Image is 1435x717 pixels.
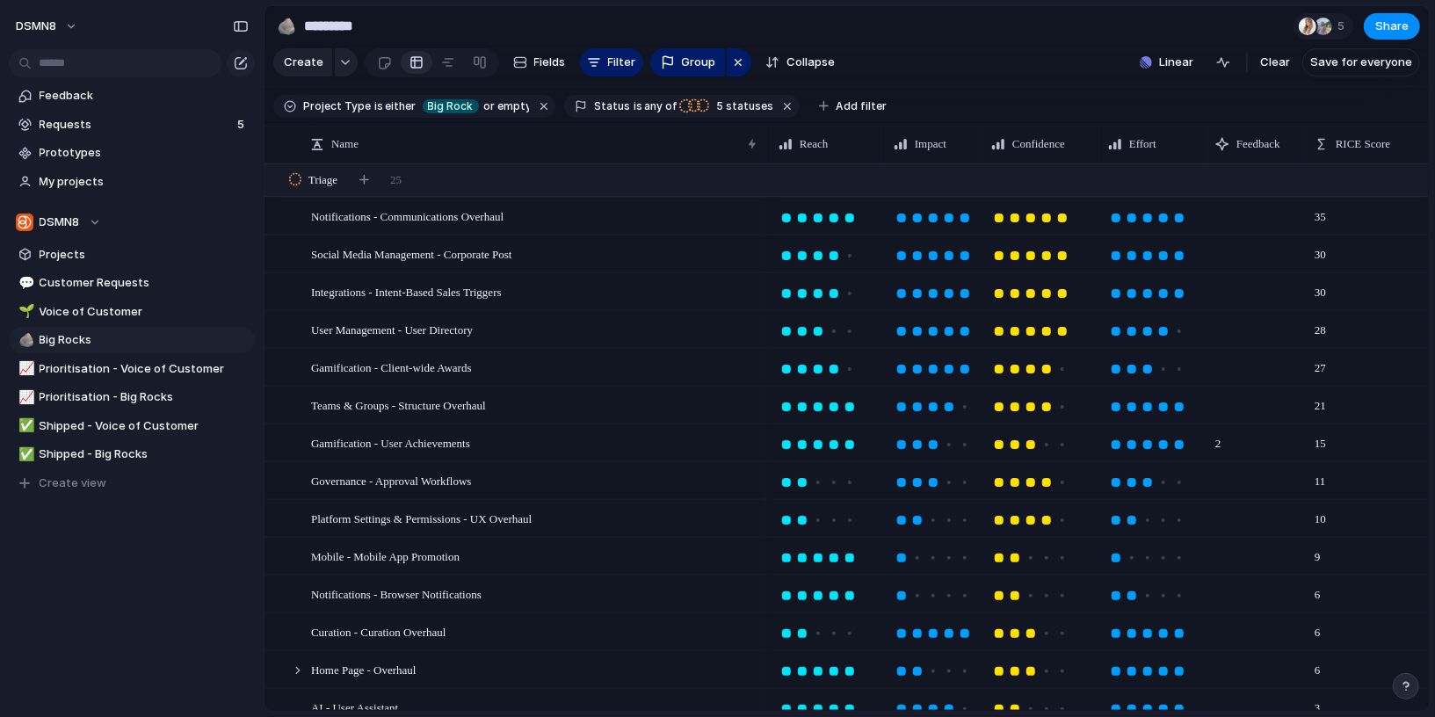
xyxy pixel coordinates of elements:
span: Create [284,54,323,71]
span: DSMN8 [16,18,56,35]
span: Prioritisation - Big Rocks [40,388,249,406]
span: My projects [40,173,249,191]
button: 🪨 [272,12,301,40]
span: RICE Score [1336,135,1390,153]
button: 💬 [16,274,33,292]
button: Share [1364,13,1420,40]
span: is [374,98,383,114]
button: DSMN8 [8,12,87,40]
span: 25 [390,171,402,189]
span: 21 [1308,387,1333,415]
span: Feedback [40,87,249,105]
a: ✅Shipped - Voice of Customer [9,413,255,439]
span: Governance - Approval Workflows [311,470,471,490]
span: Notifications - Communications Overhaul [311,206,504,226]
button: Add filter [808,94,897,119]
button: Fields [506,48,573,76]
span: Projects [40,246,249,264]
span: 30 [1308,274,1333,301]
span: 5 [1337,18,1350,35]
span: Requests [40,116,232,134]
div: ✅ [18,445,31,465]
span: 15 [1308,425,1333,453]
span: Create view [40,474,107,492]
div: 📈 [18,358,31,379]
span: Clear [1260,54,1290,71]
span: User Management - User Directory [311,319,473,339]
span: Mobile - Mobile App Promotion [311,546,460,566]
span: Notifications - Browser Notifications [311,583,482,604]
span: 9 [1308,539,1328,566]
button: Group [650,48,725,76]
button: isany of [630,97,680,116]
span: Effort [1129,135,1156,153]
button: 🪨 [16,331,33,349]
span: 35 [1308,199,1333,226]
button: Linear [1133,49,1200,76]
span: any of [642,98,677,114]
button: Filter [580,48,643,76]
span: Linear [1159,54,1193,71]
span: Gamification - Client-wide Awards [311,357,472,377]
button: Clear [1253,48,1297,76]
span: 6 [1308,652,1328,679]
button: ✅ [16,417,33,435]
span: Customer Requests [40,274,249,292]
a: 📈Prioritisation - Big Rocks [9,384,255,410]
div: 🪨 [18,330,31,351]
span: 30 [1308,236,1333,264]
span: Feedback [1236,135,1280,153]
button: 📈 [16,388,33,406]
button: 📈 [16,360,33,378]
div: 💬 [18,273,31,293]
a: Requests5 [9,112,255,138]
span: 5 [711,99,726,112]
span: Save for everyone [1310,54,1412,71]
div: ✅ [18,416,31,436]
span: Social Media Management - Corporate Post [311,243,512,264]
div: 🪨 [277,14,296,38]
button: Collapse [758,48,842,76]
span: Name [331,135,359,153]
a: 🌱Voice of Customer [9,299,255,325]
span: statuses [711,98,773,114]
a: 💬Customer Requests [9,270,255,296]
a: Prototypes [9,140,255,166]
span: either [383,98,417,114]
span: Home Page - Overhaul [311,659,417,679]
button: DSMN8 [9,209,255,235]
button: 🌱 [16,303,33,321]
span: Teams & Groups - Structure Overhaul [311,395,486,415]
span: Group [682,54,716,71]
span: 11 [1308,463,1333,490]
span: 27 [1308,350,1333,377]
span: 2 [1208,425,1228,453]
span: Gamification - User Achievements [311,432,470,453]
button: 5 statuses [678,97,777,116]
div: 📈Prioritisation - Voice of Customer [9,356,255,382]
span: 3 [1308,690,1328,717]
span: Shipped - Voice of Customer [40,417,249,435]
span: AI - User Assistant [311,697,398,717]
span: Status [594,98,630,114]
button: ✅ [16,445,33,463]
span: DSMN8 [40,214,80,231]
span: Prioritisation - Voice of Customer [40,360,249,378]
span: Fields [534,54,566,71]
span: Platform Settings & Permissions - UX Overhaul [311,508,532,528]
button: Create view [9,470,255,496]
span: 10 [1308,501,1333,528]
button: Save for everyone [1302,48,1420,76]
span: 6 [1308,576,1328,604]
div: 🪨Big Rocks [9,327,255,353]
span: Impact [915,135,946,153]
span: Shipped - Big Rocks [40,445,249,463]
span: Integrations - Intent-Based Sales Triggers [311,281,502,301]
span: 5 [237,116,248,134]
button: Big Rockor empty [419,97,533,116]
a: Projects [9,242,255,268]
